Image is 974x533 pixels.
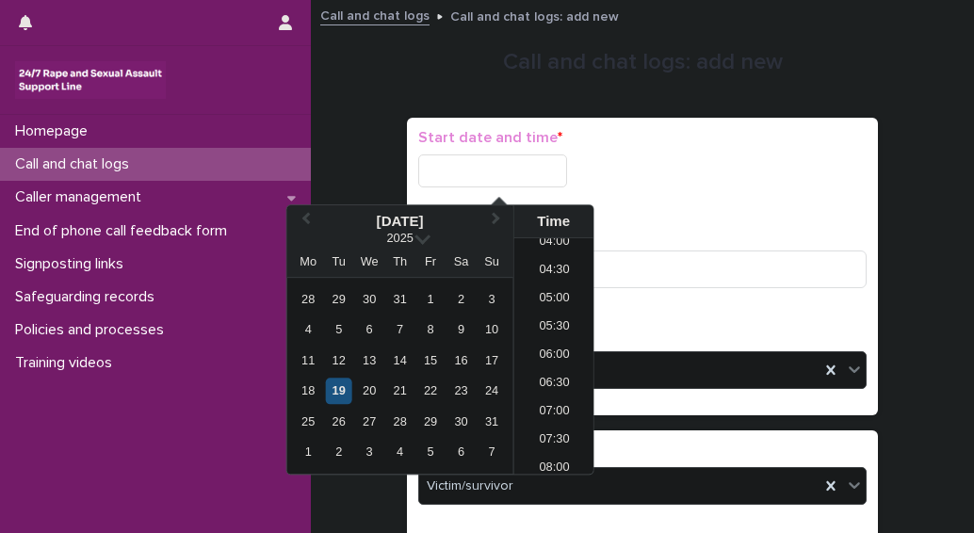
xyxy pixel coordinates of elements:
[326,409,351,434] div: Choose Tuesday, 26 August 2025
[357,379,382,404] div: Choose Wednesday, 20 August 2025
[357,347,382,373] div: Choose Wednesday, 13 August 2025
[8,222,242,240] p: End of phone call feedback form
[418,440,444,465] div: Choose Friday, 5 September 2025
[296,317,321,343] div: Choose Monday, 4 August 2025
[418,347,444,373] div: Choose Friday, 15 August 2025
[514,398,594,427] li: 07:00
[296,409,321,434] div: Choose Monday, 25 August 2025
[514,370,594,398] li: 06:30
[514,257,594,285] li: 04:30
[448,409,474,434] div: Choose Saturday, 30 August 2025
[15,61,166,99] img: rhQMoQhaT3yELyF149Cw
[514,285,594,314] li: 05:00
[357,249,382,274] div: We
[387,409,413,434] div: Choose Thursday, 28 August 2025
[8,155,144,173] p: Call and chat logs
[448,249,474,274] div: Sa
[289,207,319,237] button: Previous Month
[8,288,170,306] p: Safeguarding records
[357,317,382,343] div: Choose Wednesday, 6 August 2025
[296,347,321,373] div: Choose Monday, 11 August 2025
[326,347,351,373] div: Choose Tuesday, 12 August 2025
[320,4,430,25] a: Call and chat logs
[386,231,413,245] span: 2025
[479,409,504,434] div: Choose Sunday, 31 August 2025
[448,317,474,343] div: Choose Saturday, 9 August 2025
[479,379,504,404] div: Choose Sunday, 24 August 2025
[296,249,321,274] div: Mo
[514,314,594,342] li: 05:30
[357,440,382,465] div: Choose Wednesday, 3 September 2025
[8,122,103,140] p: Homepage
[326,286,351,312] div: Choose Tuesday, 29 July 2025
[8,255,138,273] p: Signposting links
[326,379,351,404] div: Choose Tuesday, 19 August 2025
[479,440,504,465] div: Choose Sunday, 7 September 2025
[326,317,351,343] div: Choose Tuesday, 5 August 2025
[357,409,382,434] div: Choose Wednesday, 27 August 2025
[519,213,589,230] div: Time
[450,5,619,25] p: Call and chat logs: add new
[418,409,444,434] div: Choose Friday, 29 August 2025
[296,379,321,404] div: Choose Monday, 18 August 2025
[8,188,156,206] p: Caller management
[418,286,444,312] div: Choose Friday, 1 August 2025
[479,317,504,343] div: Choose Sunday, 10 August 2025
[418,379,444,404] div: Choose Friday, 22 August 2025
[479,347,504,373] div: Choose Sunday, 17 August 2025
[387,317,413,343] div: Choose Thursday, 7 August 2025
[387,249,413,274] div: Th
[287,213,513,230] div: [DATE]
[357,286,382,312] div: Choose Wednesday, 30 July 2025
[387,347,413,373] div: Choose Thursday, 14 August 2025
[326,249,351,274] div: Tu
[514,229,594,257] li: 04:00
[514,455,594,483] li: 08:00
[418,130,562,145] span: Start date and time
[448,347,474,373] div: Choose Saturday, 16 August 2025
[296,286,321,312] div: Choose Monday, 28 July 2025
[448,379,474,404] div: Choose Saturday, 23 August 2025
[483,207,513,237] button: Next Month
[479,249,504,274] div: Su
[387,440,413,465] div: Choose Thursday, 4 September 2025
[296,440,321,465] div: Choose Monday, 1 September 2025
[8,354,127,372] p: Training videos
[8,321,179,339] p: Policies and processes
[407,49,878,76] h1: Call and chat logs: add new
[514,342,594,370] li: 06:00
[293,284,507,468] div: month 2025-08
[387,286,413,312] div: Choose Thursday, 31 July 2025
[387,379,413,404] div: Choose Thursday, 21 August 2025
[427,476,513,496] span: Victim/survivor
[326,440,351,465] div: Choose Tuesday, 2 September 2025
[448,286,474,312] div: Choose Saturday, 2 August 2025
[418,249,444,274] div: Fr
[514,427,594,455] li: 07:30
[448,440,474,465] div: Choose Saturday, 6 September 2025
[479,286,504,312] div: Choose Sunday, 3 August 2025
[418,317,444,343] div: Choose Friday, 8 August 2025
